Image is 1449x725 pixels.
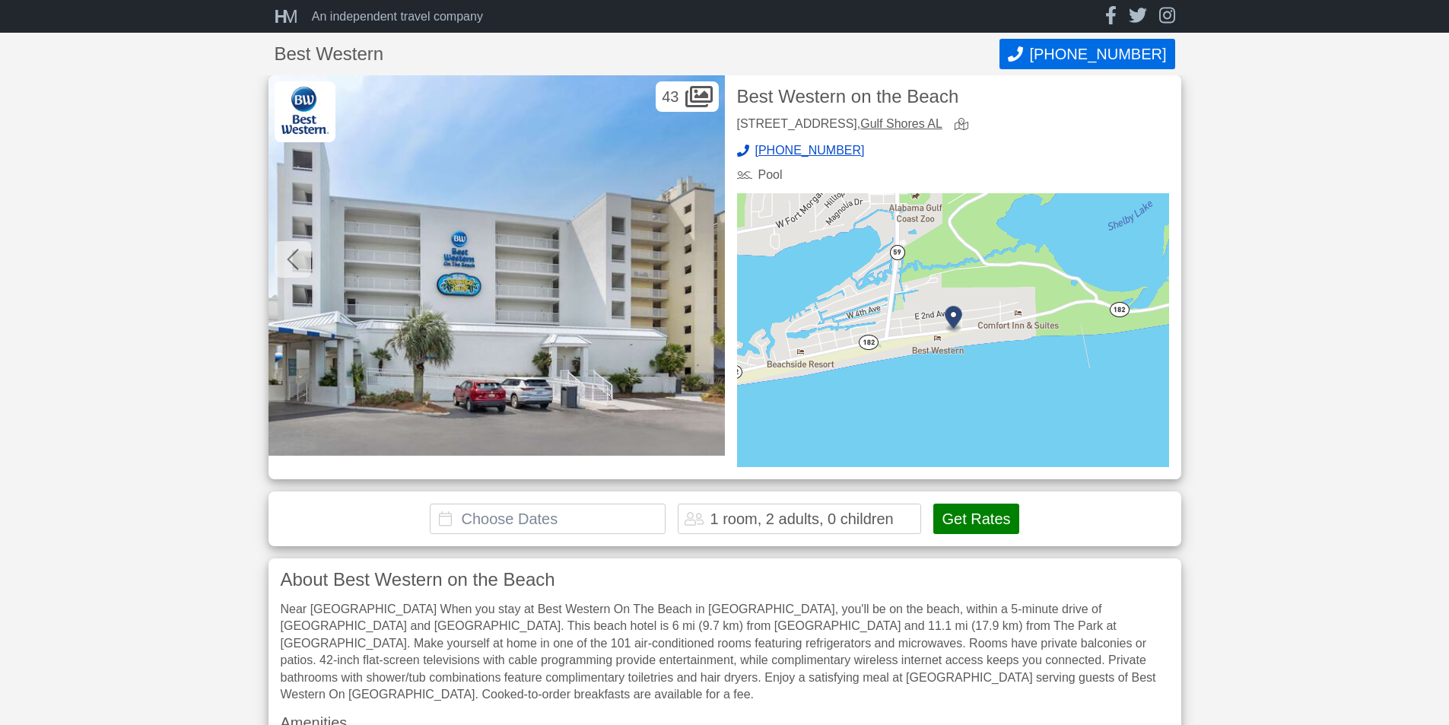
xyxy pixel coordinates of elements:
div: 1 room, 2 adults, 0 children [710,511,893,526]
a: view map [955,118,974,132]
img: Best Western [275,81,335,142]
a: twitter [1129,6,1147,27]
h1: Best Western [275,45,1000,63]
a: instagram [1159,6,1175,27]
span: [PHONE_NUMBER] [755,145,865,157]
span: M [283,6,294,27]
div: [STREET_ADDRESS], [737,118,942,132]
a: Gulf Shores AL [860,117,942,130]
div: Near [GEOGRAPHIC_DATA] When you stay at Best Western On The Beach in [GEOGRAPHIC_DATA], you'll be... [281,601,1169,703]
div: Pool [737,169,783,181]
span: [PHONE_NUMBER] [1029,46,1166,63]
input: Choose Dates [430,504,666,534]
span: H [275,6,283,27]
div: 43 [656,81,718,112]
h2: Best Western on the Beach [737,87,1169,106]
a: facebook [1105,6,1117,27]
a: HM [275,8,306,26]
div: An independent travel company [312,11,483,23]
button: Get Rates [933,504,1018,534]
button: Call [999,39,1174,69]
img: map [737,193,1169,467]
h3: About Best Western on the Beach [281,571,1169,589]
img: Exterior [269,75,725,456]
